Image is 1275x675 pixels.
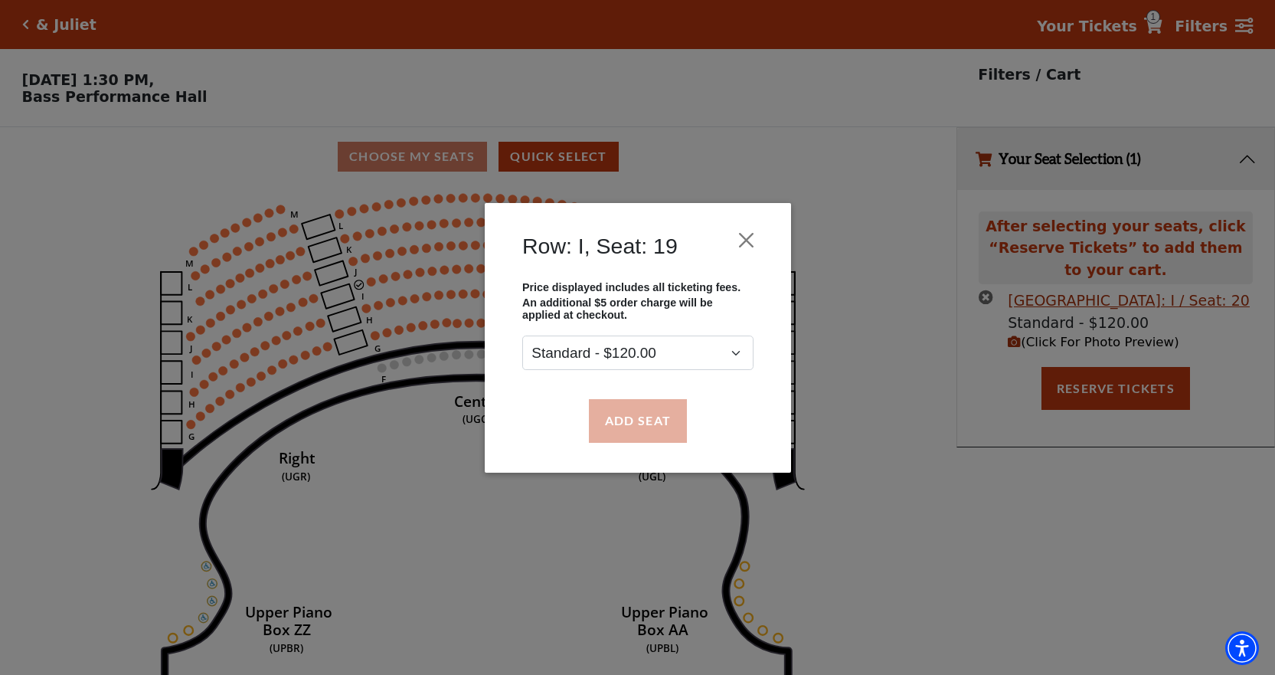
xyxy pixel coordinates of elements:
[1225,631,1259,665] div: Accessibility Menu
[522,280,754,293] p: Price displayed includes all ticketing fees.
[588,399,686,442] button: Add Seat
[731,225,760,254] button: Close
[522,297,754,321] p: An additional $5 order charge will be applied at checkout.
[522,233,678,259] h4: Row: I, Seat: 19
